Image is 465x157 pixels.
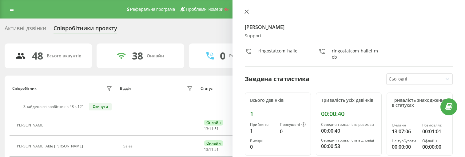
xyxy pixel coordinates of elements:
div: Support [245,33,453,39]
span: 11 [209,126,213,131]
div: Онлайн [204,140,223,146]
div: Активні дзвінки [5,25,46,35]
div: 1 [250,110,306,118]
div: Співробітники проєкту [54,25,117,35]
div: Зведена статистика [245,74,309,84]
span: 51 [214,126,219,131]
div: 48 [32,50,43,62]
div: ringostatcom_hailel [258,48,299,60]
div: 00:01:01 [422,128,447,135]
div: 00:00:40 [321,110,377,118]
div: 00:00:00 [392,143,417,151]
div: 00:00:40 [321,127,377,134]
button: Скинути [89,103,111,110]
span: 13 [204,147,208,152]
h4: [PERSON_NAME] [245,23,453,31]
span: 13 [204,126,208,131]
div: 00:00:00 [422,143,447,151]
div: 0 [220,50,225,62]
div: Не турбувати [392,139,417,143]
div: Тривалість знаходження в статусах [392,98,447,108]
span: 11 [209,147,213,152]
div: Розмовляє [422,123,447,127]
div: ringostatcom_hailel_mob [332,48,380,60]
div: 0 [250,143,275,151]
div: Тривалість усіх дзвінків [321,98,377,103]
div: Онлайн [392,123,417,127]
div: Середня тривалість розмови [321,122,377,127]
div: 1 [250,127,275,134]
div: [PERSON_NAME] Able [PERSON_NAME] [16,144,85,148]
div: 13:07:06 [392,128,417,135]
div: Офлайн [422,139,447,143]
span: Проблемні номери [186,7,223,12]
div: Середня тривалість відповіді [321,138,377,143]
div: Вихідні [250,139,275,143]
div: Всього дзвінків [250,98,306,103]
div: Статус [201,86,213,91]
div: Sales [123,144,194,148]
div: Онлайн [147,53,164,59]
div: Пропущені [280,122,306,127]
div: Розмовляють [229,53,259,59]
div: 0 [280,128,306,135]
div: [PERSON_NAME] [16,123,46,127]
div: Знайдено співробітників 48 з 121 [23,105,84,109]
div: 38 [132,50,143,62]
div: : : [204,147,219,152]
span: Реферальна програма [130,7,175,12]
div: Співробітник [12,86,37,91]
div: Прийнято [250,122,275,127]
div: Відділ [120,86,131,91]
div: Онлайн [204,120,223,126]
div: : : [204,127,219,131]
div: 00:00:53 [321,143,377,150]
span: 51 [214,147,219,152]
div: Всього акаунтів [47,53,81,59]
